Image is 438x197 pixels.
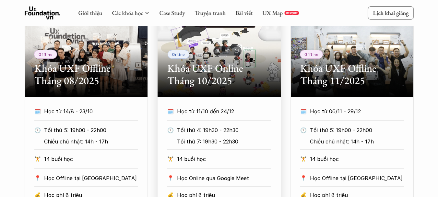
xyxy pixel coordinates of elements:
p: 📍 [34,175,41,181]
p: Học Online qua Google Meet [177,173,271,183]
a: Bài viết [235,9,253,17]
h2: Khóa UXF Offline Tháng 11/2025 [300,62,404,87]
p: 14 buổi học [177,154,271,164]
p: 🏋️ [167,154,174,164]
p: REPORT [286,11,298,15]
p: Online [172,52,185,56]
p: 🕙 [167,125,174,135]
p: Học từ 11/10 đến 24/12 [177,106,271,116]
p: Học Offline tại [GEOGRAPHIC_DATA] [310,173,404,183]
p: 🗓️ [300,106,307,116]
p: Học từ 06/11 - 29/12 [310,106,404,116]
a: Giới thiệu [78,9,102,17]
p: 🗓️ [34,106,41,116]
p: 📍 [300,175,307,181]
p: Offline [304,52,318,56]
p: Offline [39,52,52,56]
p: 🕙 [34,125,41,135]
p: 🏋️ [34,154,41,164]
p: 🗓️ [167,106,174,116]
p: Tối thứ 4: 19h30 - 22h30 [177,125,267,135]
h2: Khóa UXF Online Tháng 10/2025 [167,62,271,87]
a: Case Study [159,9,185,17]
p: Chiều chủ nhật: 14h - 17h [310,137,400,146]
p: 📍 [167,175,174,181]
p: 14 buổi học [310,154,404,164]
a: Các khóa học [112,9,143,17]
p: Tối thứ 5: 19h00 - 22h00 [44,125,135,135]
h2: Khóa UXF Offline Tháng 08/2025 [34,62,138,87]
p: Chiều chủ nhật: 14h - 17h [44,137,135,146]
p: Tối thứ 7: 19h30 - 22h30 [177,137,267,146]
p: 🕙 [300,125,307,135]
a: Lịch khai giảng [368,6,414,19]
p: Học Offline tại [GEOGRAPHIC_DATA] [44,173,138,183]
a: Truyện tranh [195,9,226,17]
p: 14 buổi học [44,154,138,164]
p: Lịch khai giảng [373,9,408,17]
p: Học từ 14/8 - 23/10 [44,106,138,116]
p: Tối thứ 5: 19h00 - 22h00 [310,125,400,135]
p: 🏋️ [300,154,307,164]
a: UX Map [262,9,283,17]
